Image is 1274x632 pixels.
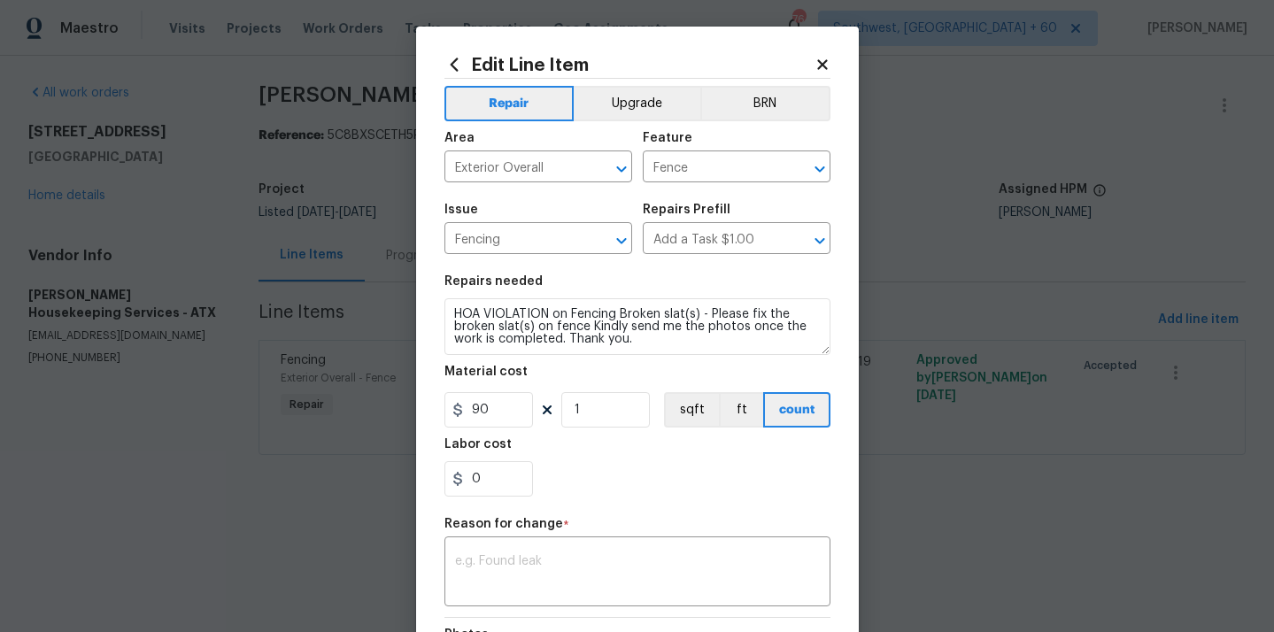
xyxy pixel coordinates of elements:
button: Upgrade [574,86,700,121]
h5: Repairs needed [444,275,543,288]
h2: Edit Line Item [444,55,815,74]
button: Open [807,157,832,181]
h5: Issue [444,204,478,216]
button: Repair [444,86,575,121]
h5: Area [444,132,475,144]
h5: Reason for change [444,518,563,530]
textarea: HOA VIOLATION on Fencing Broken slat(s) - Please fix the broken slat(s) on fence Kindly send me t... [444,298,830,355]
button: sqft [664,392,719,428]
h5: Feature [643,132,692,144]
button: BRN [700,86,830,121]
button: Open [807,228,832,253]
button: Open [609,228,634,253]
h5: Material cost [444,366,528,378]
h5: Repairs Prefill [643,204,730,216]
button: count [763,392,830,428]
h5: Labor cost [444,438,512,451]
button: Open [609,157,634,181]
button: ft [719,392,763,428]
